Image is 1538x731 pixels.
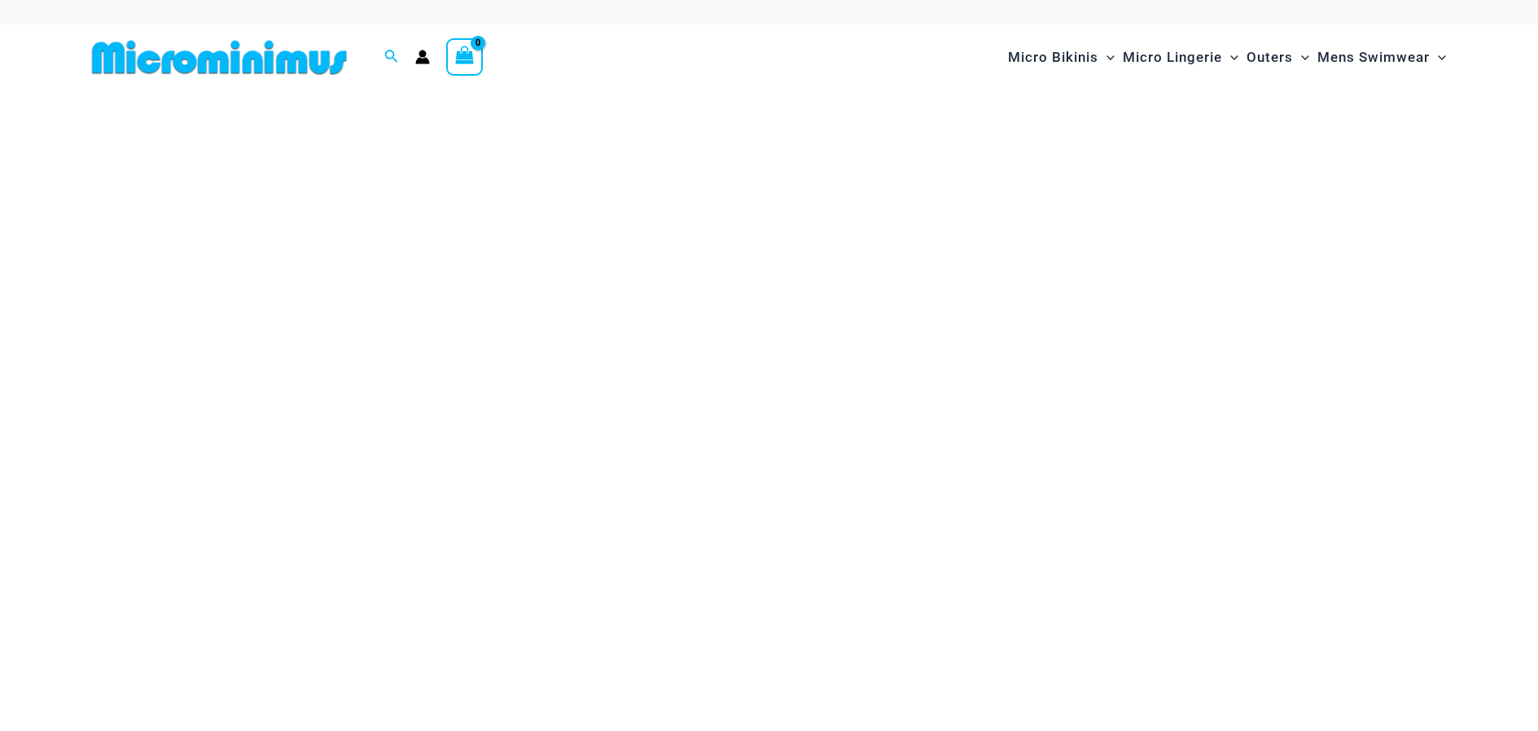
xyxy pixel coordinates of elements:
span: Menu Toggle [1430,37,1446,78]
a: View Shopping Cart, empty [446,38,484,76]
a: Search icon link [384,47,399,68]
img: MM SHOP LOGO FLAT [85,39,353,76]
span: Menu Toggle [1293,37,1309,78]
a: Micro BikinisMenu ToggleMenu Toggle [1004,33,1119,82]
span: Micro Bikinis [1008,37,1098,78]
a: Account icon link [415,50,430,64]
nav: Site Navigation [1001,30,1453,85]
span: Menu Toggle [1098,37,1115,78]
span: Outers [1247,37,1293,78]
a: OutersMenu ToggleMenu Toggle [1242,33,1313,82]
span: Mens Swimwear [1317,37,1430,78]
a: Mens SwimwearMenu ToggleMenu Toggle [1313,33,1450,82]
span: Micro Lingerie [1123,37,1222,78]
a: Micro LingerieMenu ToggleMenu Toggle [1119,33,1242,82]
span: Menu Toggle [1222,37,1238,78]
